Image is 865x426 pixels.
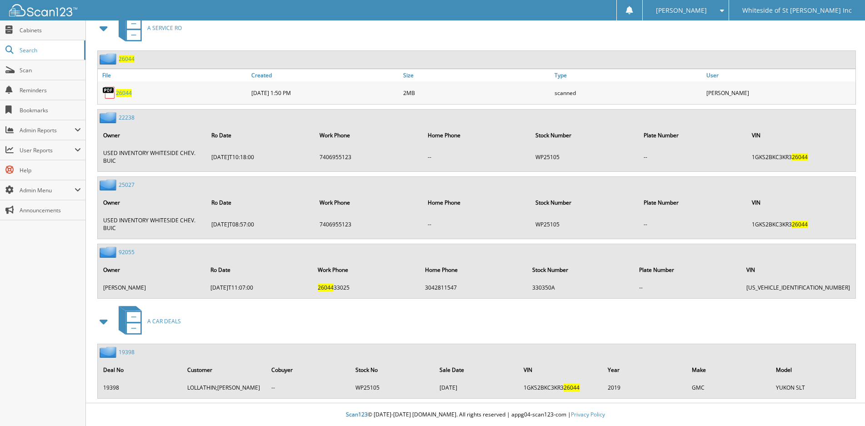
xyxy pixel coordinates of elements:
[116,89,132,97] a: 26044
[519,361,602,379] th: VIN
[420,261,527,279] th: Home Phone
[401,69,552,81] a: Size
[423,126,530,145] th: Home Phone
[20,66,81,74] span: Scan
[249,84,400,102] div: [DATE] 1:50 PM
[20,86,81,94] span: Reminders
[820,382,865,426] iframe: Chat Widget
[99,213,206,236] td: USED INVENTORY WHITESIDE CHEV. BUIC
[100,112,119,123] img: folder2.png
[704,69,855,81] a: User
[747,193,855,212] th: VIN
[99,126,206,145] th: Owner
[119,55,135,63] a: 26044
[99,261,205,279] th: Owner
[313,280,420,295] td: 33025
[147,24,182,32] span: A SERVICE RO
[20,146,75,154] span: User Reports
[792,153,808,161] span: 26044
[100,53,119,65] img: folder2.png
[86,404,865,426] div: © [DATE]-[DATE] [DOMAIN_NAME]. All rights reserved | appg04-scan123-com |
[531,126,638,145] th: Stock Number
[315,126,422,145] th: Work Phone
[639,193,746,212] th: Plate Number
[528,280,634,295] td: 330350A
[401,84,552,102] div: 2MB
[742,280,855,295] td: [US_VEHICLE_IDENTIFICATION_NUMBER]
[267,380,350,395] td: --
[102,86,116,100] img: PDF.png
[571,411,605,418] a: Privacy Policy
[99,145,206,168] td: USED INVENTORY WHITESIDE CHEV. BUIC
[20,26,81,34] span: Cabinets
[100,246,119,258] img: folder2.png
[315,213,422,236] td: 7406955123
[435,380,518,395] td: [DATE]
[207,193,314,212] th: Ro Date
[528,261,634,279] th: Stock Number
[552,84,704,102] div: scanned
[20,46,80,54] span: Search
[119,114,135,121] a: 22238
[315,145,422,168] td: 7406955123
[119,348,135,356] a: 19398
[635,261,740,279] th: Plate Number
[635,280,740,295] td: --
[747,145,855,168] td: 1GKS2BKC3KR3
[20,126,75,134] span: Admin Reports
[99,361,182,379] th: Deal No
[346,411,368,418] span: Scan123
[318,284,334,291] span: 26044
[519,380,602,395] td: 1GKS2BKC3KR3
[639,213,746,236] td: --
[207,126,314,145] th: Ro Date
[531,145,638,168] td: WP25105
[747,213,855,236] td: 1GKS2BKC3KR3
[687,380,770,395] td: GMC
[423,193,530,212] th: Home Phone
[435,361,518,379] th: Sale Date
[99,193,206,212] th: Owner
[742,261,855,279] th: VIN
[207,145,314,168] td: [DATE]T10:18:00
[20,186,75,194] span: Admin Menu
[119,181,135,189] a: 25027
[113,10,182,46] a: A SERVICE RO
[747,126,855,145] th: VIN
[552,69,704,81] a: Type
[267,361,350,379] th: Cobuyer
[603,361,686,379] th: Year
[423,213,530,236] td: --
[603,380,686,395] td: 2019
[98,69,249,81] a: File
[206,261,312,279] th: Ro Date
[704,84,855,102] div: [PERSON_NAME]
[771,380,855,395] td: YUKON SLT
[147,317,181,325] span: A CAR DEALS
[771,361,855,379] th: Model
[687,361,770,379] th: Make
[100,346,119,358] img: folder2.png
[206,280,312,295] td: [DATE]T11:07:00
[315,193,422,212] th: Work Phone
[423,145,530,168] td: --
[20,166,81,174] span: Help
[183,380,266,395] td: LOLLATHIN;[PERSON_NAME]
[531,193,638,212] th: Stock Number
[313,261,420,279] th: Work Phone
[351,380,434,395] td: WP25105
[564,384,580,391] span: 26044
[249,69,400,81] a: Created
[100,179,119,190] img: folder2.png
[420,280,527,295] td: 3042811547
[207,213,314,236] td: [DATE]T08:57:00
[639,145,746,168] td: --
[183,361,266,379] th: Customer
[20,206,81,214] span: Announcements
[20,106,81,114] span: Bookmarks
[531,213,638,236] td: WP25105
[9,4,77,16] img: scan123-logo-white.svg
[99,280,205,295] td: [PERSON_NAME]
[351,361,434,379] th: Stock No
